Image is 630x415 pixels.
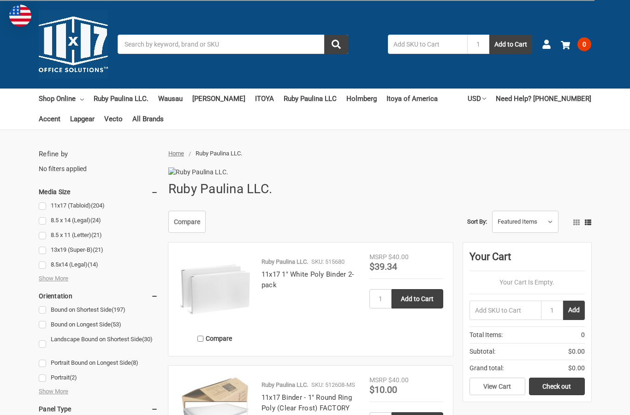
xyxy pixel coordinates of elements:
[196,150,242,157] span: Ruby Paulina LLC.
[392,289,443,308] input: Add to Cart
[489,35,532,54] button: Add to Cart
[158,89,183,109] a: Wausau
[39,200,158,212] a: 11x17 (Tabloid)
[388,35,467,54] input: Add SKU to Cart
[467,215,487,229] label: Sort By:
[178,331,252,346] label: Compare
[284,89,337,109] a: Ruby Paulina LLC
[369,261,397,272] span: $39.34
[111,321,121,328] span: (53)
[369,375,387,385] div: MSRP
[346,89,377,109] a: Holmberg
[470,363,504,373] span: Grand total:
[197,336,203,342] input: Compare
[262,270,354,289] a: 11x17 1" White Poly Binder 2-pack
[39,403,158,415] h5: Panel Type
[168,167,256,177] img: Ruby Paulina LLC.
[132,109,164,129] a: All Brands
[39,387,68,396] span: Show More
[468,89,486,109] a: USD
[142,336,153,343] span: (30)
[39,372,158,384] a: Portrait
[93,246,103,253] span: (21)
[388,253,409,261] span: $40.00
[168,150,184,157] a: Home
[581,330,585,340] span: 0
[70,374,77,381] span: (2)
[369,384,397,395] span: $10.00
[470,249,585,271] div: Your Cart
[470,330,503,340] span: Total Items:
[91,231,102,238] span: (21)
[470,347,495,356] span: Subtotal:
[168,211,206,233] a: Compare
[311,257,345,267] p: SKU: 515680
[39,10,108,79] img: 11x17.com
[39,244,158,256] a: 13x19 (Super-B)
[131,359,138,366] span: (8)
[255,89,274,109] a: ITOYA
[70,109,95,129] a: Lapgear
[262,380,308,390] p: Ruby Paulina LLC.
[39,186,158,197] h5: Media Size
[39,357,158,369] a: Portrait Bound on Longest Side
[577,37,591,51] span: 0
[386,89,438,109] a: Itoya of America
[388,376,409,384] span: $40.00
[88,261,98,268] span: (14)
[563,301,585,320] button: Add
[311,380,355,390] p: SKU: 512608-MS
[470,378,525,395] a: View Cart
[496,89,591,109] a: Need Help? [PHONE_NUMBER]
[369,252,387,262] div: MSRP
[39,214,158,227] a: 8.5 x 14 (Legal)
[118,35,348,54] input: Search by keyword, brand or SKU
[39,274,68,283] span: Show More
[192,89,245,109] a: [PERSON_NAME]
[178,252,252,326] img: 11x17 1" White Poly Binder 2-pack
[568,363,585,373] span: $0.00
[529,378,585,395] a: Check out
[39,229,158,242] a: 8.5 x 11 (Letter)
[262,257,308,267] p: Ruby Paulina LLC.
[39,290,158,302] h5: Orientation
[94,89,149,109] a: Ruby Paulina LLC.
[39,304,158,316] a: Bound on Shortest Side
[470,278,585,287] p: Your Cart Is Empty.
[39,319,158,331] a: Bound on Longest Side
[39,89,84,109] a: Shop Online
[39,259,158,271] a: 8.5x14 (Legal)
[91,202,105,209] span: (204)
[39,109,60,129] a: Accent
[9,5,31,27] img: duty and tax information for United States
[90,217,101,224] span: (24)
[104,109,123,129] a: Vecto
[470,301,541,320] input: Add SKU to Cart
[168,177,272,201] h1: Ruby Paulina LLC.
[39,333,158,355] a: Landscape Bound on Shortest Side
[39,149,158,174] div: No filters applied
[568,347,585,356] span: $0.00
[561,32,591,56] a: 0
[39,149,158,160] h5: Refine by
[112,306,125,313] span: (197)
